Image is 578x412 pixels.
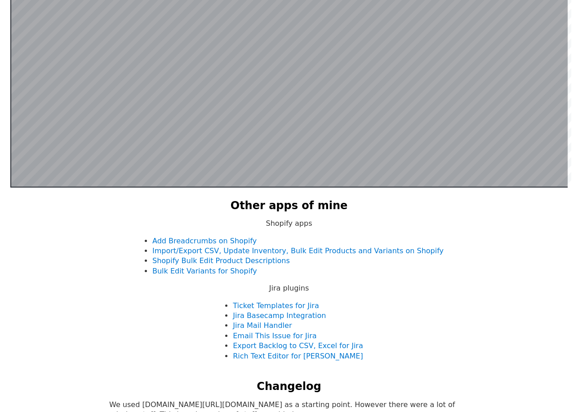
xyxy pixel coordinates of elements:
[257,379,321,394] h2: Changelog
[233,301,319,310] a: Ticket Templates for Jira
[152,256,290,265] a: Shopify Bulk Edit Product Descriptions
[152,246,444,255] a: Import/Export CSV, Update Inventory, Bulk Edit Products and Variants on Shopify
[233,352,363,360] a: Rich Text Editor for [PERSON_NAME]
[233,341,363,350] a: Export Backlog to CSV, Excel for Jira
[152,267,257,275] a: Bulk Edit Variants for Shopify
[152,237,257,245] a: Add Breadcrumbs on Shopify
[231,198,348,214] h2: Other apps of mine
[233,331,316,340] a: Email This Issue for Jira
[233,311,326,320] a: Jira Basecamp Integration
[233,321,292,330] a: Jira Mail Handler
